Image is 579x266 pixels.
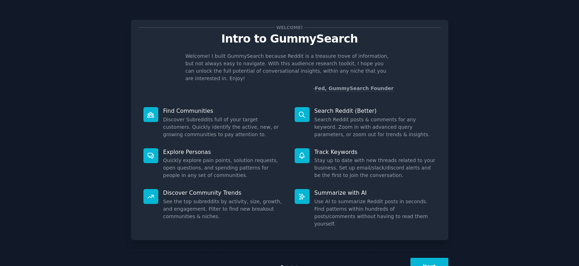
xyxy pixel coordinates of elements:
[314,116,436,138] dd: Search Reddit posts & comments for any keyword. Zoom in with advanced query parameters, or zoom o...
[163,189,285,196] p: Discover Community Trends
[163,107,285,115] p: Find Communities
[313,85,394,92] div: -
[163,148,285,156] p: Explore Personas
[314,198,436,228] dd: Use AI to summarize Reddit posts in seconds. Find patterns within hundreds of posts/comments with...
[186,52,394,82] p: Welcome! I built GummySearch because Reddit is a treasure trove of information, but not always ea...
[163,116,285,138] dd: Discover Subreddits full of your target customers. Quickly identify the active, new, or growing c...
[138,33,441,45] p: Intro to GummySearch
[163,157,285,179] dd: Quickly explore pain points, solution requests, open questions, and spending patterns for people ...
[314,157,436,179] dd: Stay up to date with new threads related to your business. Set up email/slack/discord alerts and ...
[315,85,394,92] a: Fed, GummySearch Founder
[314,107,436,115] p: Search Reddit (Better)
[275,24,304,31] span: Welcome!
[314,148,436,156] p: Track Keywords
[163,198,285,220] dd: See the top subreddits by activity, size, growth, and engagement. Filter to find new breakout com...
[314,189,436,196] p: Summarize with AI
